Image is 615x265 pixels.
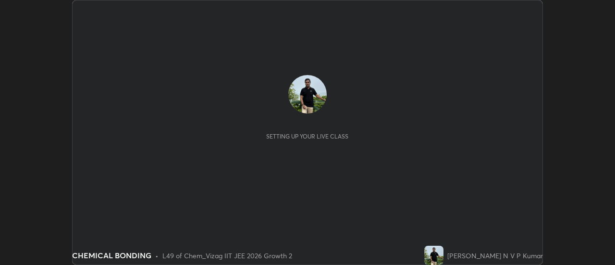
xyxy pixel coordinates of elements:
div: CHEMICAL BONDING [72,250,151,261]
img: 7f7378863a514fab9cbf00fe159637ce.jpg [288,75,327,114]
div: • [155,251,159,261]
div: [PERSON_NAME] N V P Kumar [447,251,543,261]
div: L49 of Chem_Vizag IIT JEE 2026 Growth 2 [162,251,292,261]
img: 7f7378863a514fab9cbf00fe159637ce.jpg [424,246,443,265]
div: Setting up your live class [266,133,348,140]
